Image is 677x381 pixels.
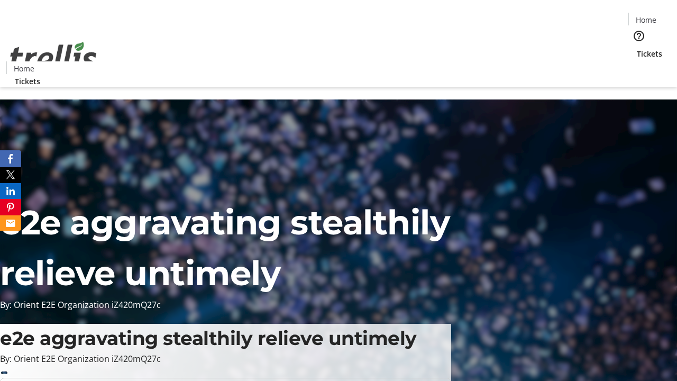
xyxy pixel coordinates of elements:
[15,76,40,87] span: Tickets
[14,63,34,74] span: Home
[637,48,662,59] span: Tickets
[628,25,649,47] button: Help
[628,48,671,59] a: Tickets
[629,14,663,25] a: Home
[6,76,49,87] a: Tickets
[7,63,41,74] a: Home
[6,30,100,83] img: Orient E2E Organization iZ420mQ27c's Logo
[628,59,649,80] button: Cart
[636,14,656,25] span: Home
